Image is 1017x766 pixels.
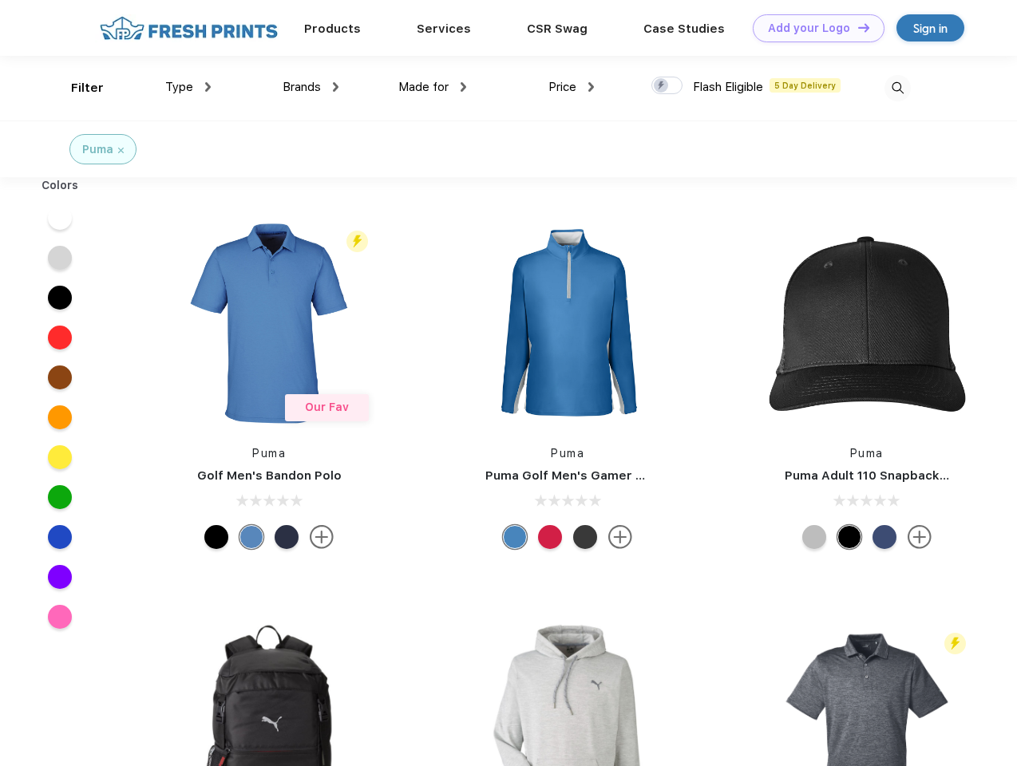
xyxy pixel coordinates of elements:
[548,80,576,94] span: Price
[884,75,911,101] img: desktop_search.svg
[304,22,361,36] a: Products
[768,22,850,35] div: Add your Logo
[802,525,826,549] div: Quarry with Brt Whit
[165,80,193,94] span: Type
[398,80,449,94] span: Made for
[527,22,588,36] a: CSR Swag
[461,217,674,429] img: func=resize&h=266
[850,447,884,460] a: Puma
[503,525,527,549] div: Bright Cobalt
[333,82,338,92] img: dropdown.png
[346,231,368,252] img: flash_active_toggle.svg
[693,80,763,94] span: Flash Eligible
[761,217,973,429] img: func=resize&h=266
[538,525,562,549] div: Ski Patrol
[82,141,113,158] div: Puma
[417,22,471,36] a: Services
[873,525,896,549] div: Peacoat Qut Shd
[770,78,841,93] span: 5 Day Delivery
[837,525,861,549] div: Pma Blk Pma Blk
[310,525,334,549] img: more.svg
[588,82,594,92] img: dropdown.png
[163,217,375,429] img: func=resize&h=266
[197,468,342,483] a: Golf Men's Bandon Polo
[608,525,632,549] img: more.svg
[573,525,597,549] div: Puma Black
[305,401,349,413] span: Our Fav
[239,525,263,549] div: Lake Blue
[95,14,283,42] img: fo%20logo%202.webp
[485,468,738,483] a: Puma Golf Men's Gamer Golf Quarter-Zip
[275,525,299,549] div: Navy Blazer
[252,447,286,460] a: Puma
[71,79,104,97] div: Filter
[551,447,584,460] a: Puma
[461,82,466,92] img: dropdown.png
[30,177,91,194] div: Colors
[118,148,124,153] img: filter_cancel.svg
[896,14,964,41] a: Sign in
[944,633,966,654] img: flash_active_toggle.svg
[283,80,321,94] span: Brands
[205,82,211,92] img: dropdown.png
[908,525,932,549] img: more.svg
[204,525,228,549] div: Puma Black
[858,23,869,32] img: DT
[913,19,948,38] div: Sign in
